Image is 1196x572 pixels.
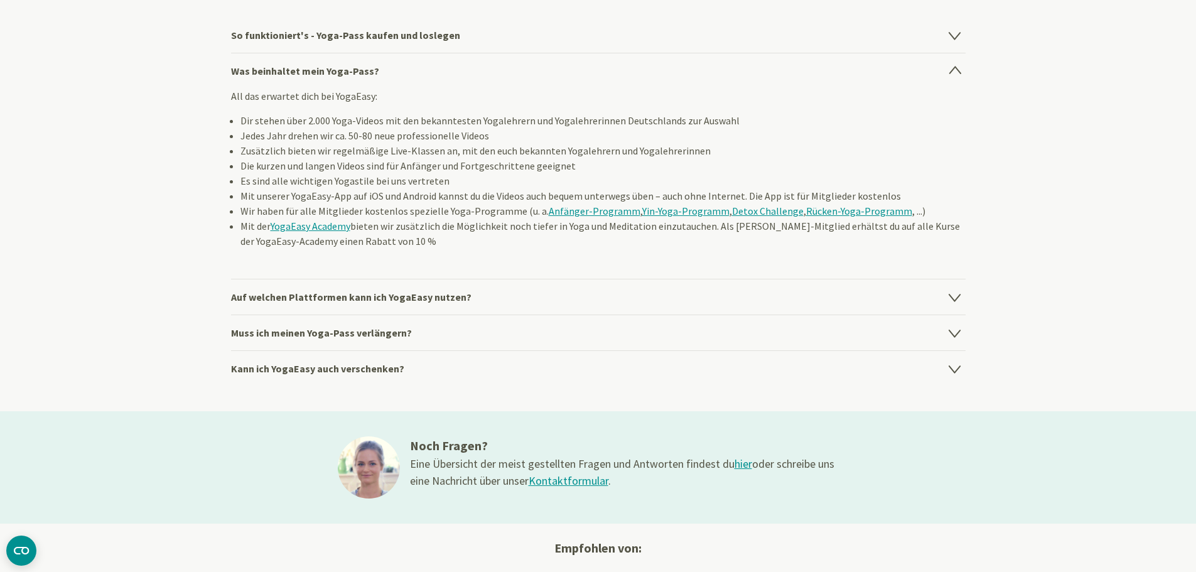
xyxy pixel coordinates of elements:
[240,219,966,249] li: Mit der bieten wir zusätzlich die Möglichkeit noch tiefer in Yoga und Meditation einzutauchen. Al...
[271,220,350,232] a: YogaEasy Academy
[231,18,966,53] h4: So funktioniert's - Yoga-Pass kaufen und loslegen
[231,315,966,350] h4: Muss ich meinen Yoga-Pass verlängern?
[240,173,966,188] li: Es sind alle wichtigen Yogastile bei uns vertreten
[240,143,966,158] li: Zusätzlich bieten wir regelmäßige Live-Klassen an, mit den euch bekannten Yogalehrern und Yogaleh...
[240,188,966,203] li: Mit unserer YogaEasy-App auf iOS und Android kannst du die Videos auch bequem unterwegs üben – au...
[231,89,966,279] div: All das erwartet dich bei YogaEasy:
[806,205,912,217] a: Rücken-Yoga-Programm
[240,158,966,173] li: Die kurzen und langen Videos sind für Anfänger und Fortgeschrittene geeignet
[642,205,730,217] a: Yin-Yoga-Programm
[732,205,804,217] a: Detox Challenge
[231,350,966,386] h4: Kann ich YogaEasy auch verschenken?
[231,53,966,89] h4: Was beinhaltet mein Yoga-Pass?
[735,456,752,471] a: hier
[240,203,966,219] li: Wir haben für alle Mitglieder kostenlos spezielle Yoga-Programme (u. a. , , , , ...)
[529,473,608,488] a: Kontaktformular
[231,279,966,315] h4: Auf welchen Plattformen kann ich YogaEasy nutzen?
[549,205,640,217] a: Anfänger-Programm
[6,536,36,566] button: CMP-Widget öffnen
[240,113,966,128] li: Dir stehen über 2.000 Yoga-Videos mit den bekanntesten Yogalehrern und Yogalehrerinnen Deutschlan...
[338,436,400,499] img: ines@1x.jpg
[240,128,966,143] li: Jedes Jahr drehen wir ca. 50-80 neue professionelle Videos
[410,455,837,489] div: Eine Übersicht der meist gestellten Fragen und Antworten findest du oder schreibe uns eine Nachri...
[410,436,837,455] h3: Noch Fragen?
